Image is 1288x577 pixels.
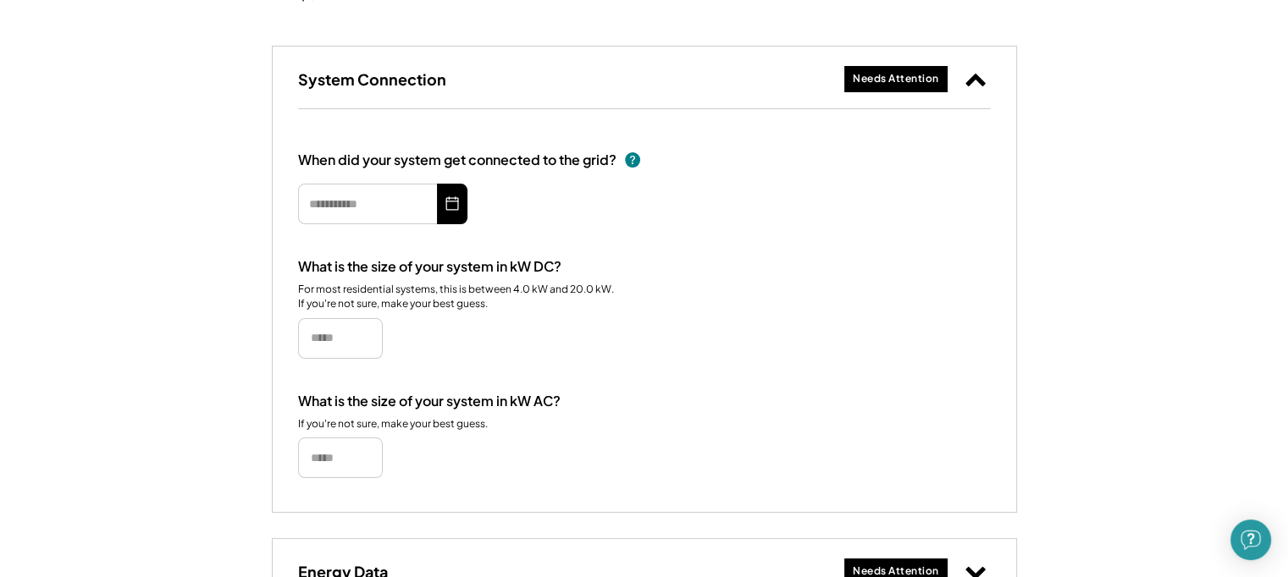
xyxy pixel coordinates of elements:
h3: System Connection [298,69,446,89]
div: For most residential systems, this is between 4.0 kW and 20.0 kW. If you're not sure, make your b... [298,283,616,311]
div: What is the size of your system in kW AC? [298,393,561,410]
div: Needs Attention [853,72,939,86]
div: If you're not sure, make your best guess. [298,417,488,431]
div: Open Intercom Messenger [1230,519,1271,560]
div: What is the size of your system in kW DC? [298,258,561,276]
div: When did your system get connected to the grid? [298,151,616,169]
